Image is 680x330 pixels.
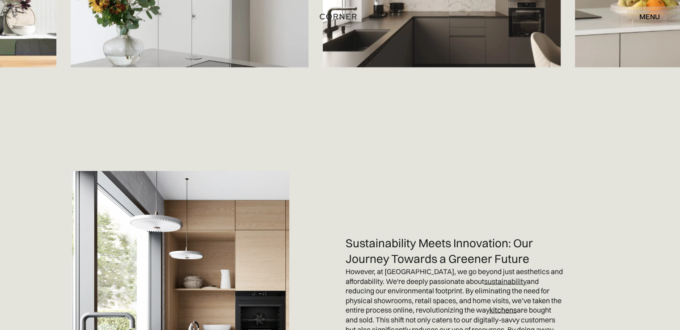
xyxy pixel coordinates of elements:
a: sustainability [484,276,527,285]
a: kitchens [490,305,517,314]
a: home [315,11,365,22]
div: menu [630,9,660,24]
p: Sustainability Meets Innovation: Our Journey Towards a Greener Future [346,235,563,267]
div: menu [639,13,660,20]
